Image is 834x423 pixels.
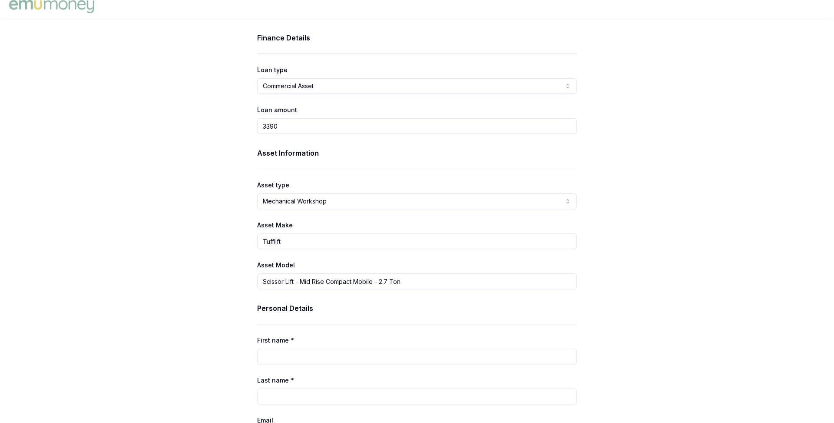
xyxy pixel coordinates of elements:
label: Asset type [257,181,289,189]
h3: Personal Details [257,303,577,313]
input: $ [257,118,577,134]
label: Loan amount [257,106,297,113]
label: Loan type [257,66,288,73]
label: First name * [257,336,294,344]
label: Last name * [257,376,294,384]
label: Asset Model [257,261,295,269]
h3: Asset Information [257,148,577,158]
h3: Finance Details [257,33,577,43]
label: Asset Make [257,221,293,229]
